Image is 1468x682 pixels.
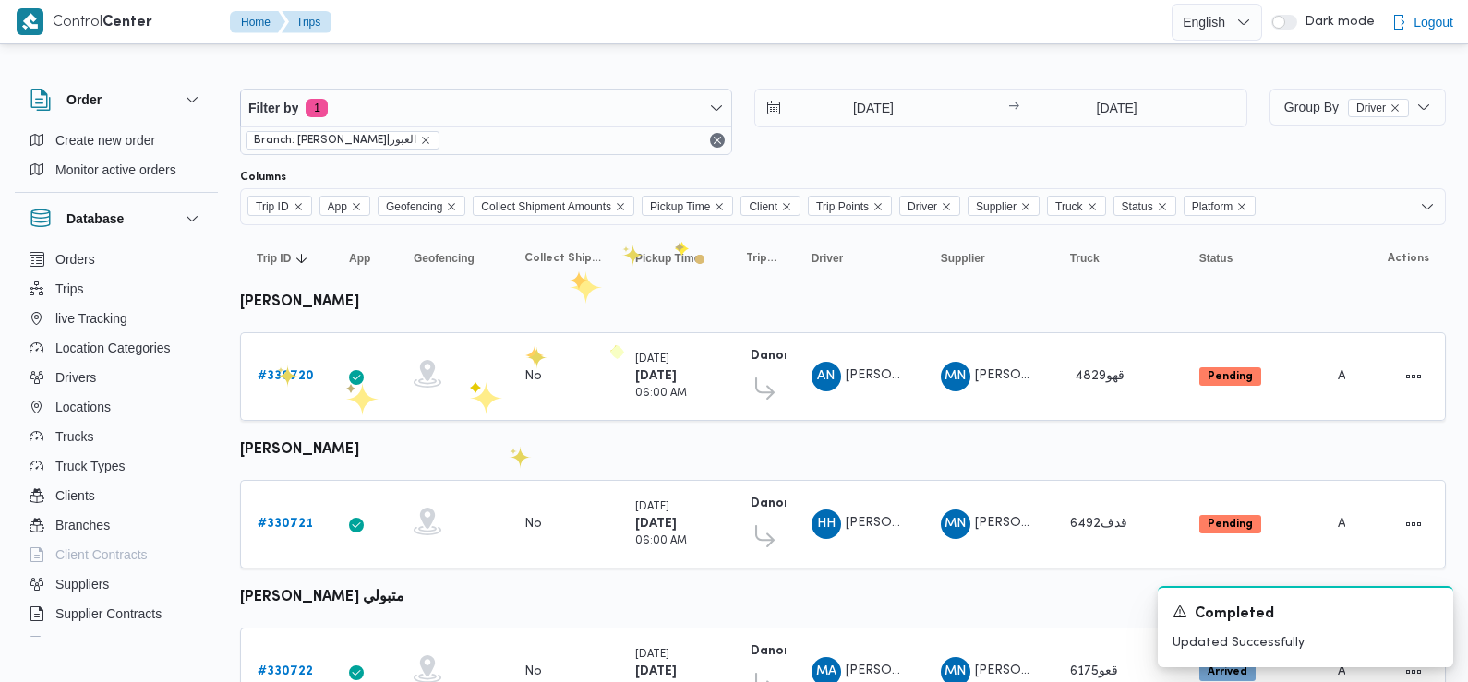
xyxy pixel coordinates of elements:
[1297,15,1375,30] span: Dark mode
[254,132,416,149] span: Branch: [PERSON_NAME]|العبور
[1348,99,1409,117] span: Driver
[378,196,465,216] span: Geofencing
[1025,90,1209,126] input: Press the down key to open a popover containing a calendar.
[446,201,457,212] button: Remove Geofencing from selection in this group
[66,208,124,230] h3: Database
[55,159,176,181] span: Monitor active orders
[241,90,731,126] button: Filter by1 active filters
[22,599,211,628] button: Supplier Contracts
[1414,11,1453,33] span: Logout
[714,201,725,212] button: Remove Pickup Time from selection in this group
[1075,370,1125,382] span: 4829قهو
[1269,89,1446,126] button: Group ByDriverremove selected entity
[1173,633,1438,652] p: Updated Successfully
[899,196,960,216] span: Driver
[258,365,314,388] a: #330720
[349,251,370,266] span: App
[22,155,211,185] button: Monitor active orders
[635,665,677,677] b: [DATE]
[55,514,110,536] span: Branches
[751,497,851,509] b: Danone - Obour
[1008,102,1019,114] div: →
[1195,604,1274,626] span: Completed
[1356,100,1386,116] span: Driver
[635,536,687,546] small: 06:00 AM
[1192,244,1312,273] button: Status
[22,245,211,274] button: Orders
[15,245,218,644] div: Database
[751,645,851,657] b: Danone - Obour
[817,509,836,539] span: HH
[22,363,211,392] button: Drivers
[976,197,1017,217] span: Supplier
[22,510,211,540] button: Branches
[1173,603,1438,626] div: Notification
[1070,518,1127,530] span: قدف6492
[941,362,970,391] div: Maina Najib Shfiq Qladah
[1070,665,1118,677] span: قعو6175
[1192,197,1233,217] span: Platform
[746,251,778,266] span: Trip Points
[1338,370,1377,382] span: Admin
[1113,196,1176,216] span: Status
[247,196,312,216] span: Trip ID
[751,350,851,362] b: Danone - Obour
[635,389,687,399] small: 06:00 AM
[230,11,285,33] button: Home
[55,485,95,507] span: Clients
[1284,100,1409,114] span: Group By Driver
[635,650,669,660] small: [DATE]
[258,665,313,677] b: # 330722
[908,197,937,217] span: Driver
[1055,197,1083,217] span: Truck
[1199,367,1261,386] span: Pending
[22,481,211,510] button: Clients
[755,90,965,126] input: Press the down key to open a popover containing a calendar.
[1199,515,1261,533] span: Pending
[240,295,359,309] b: [PERSON_NAME]
[804,244,915,273] button: Driver
[941,201,952,212] button: Remove Driver from selection in this group
[293,201,304,212] button: Remove Trip ID from selection in this group
[319,196,370,216] span: App
[55,396,111,418] span: Locations
[55,573,109,595] span: Suppliers
[342,244,388,273] button: App
[628,244,720,273] button: Pickup Time
[975,664,1080,676] span: [PERSON_NAME]
[22,274,211,304] button: Trips
[846,369,951,381] span: [PERSON_NAME]
[1384,4,1461,41] button: Logout
[933,244,1044,273] button: Supplier
[22,628,211,658] button: Devices
[55,455,125,477] span: Truck Types
[524,516,542,532] div: No
[1330,244,1344,273] button: Platform
[816,197,869,217] span: Trip Points
[257,251,291,266] span: Trip ID; Sorted in descending order
[256,197,289,217] span: Trip ID
[846,517,951,529] span: [PERSON_NAME]
[1070,251,1100,266] span: Truck
[872,201,884,212] button: Remove Trip Points from selection in this group
[30,89,203,111] button: Order
[781,201,792,212] button: Remove Client from selection in this group
[66,89,102,111] h3: Order
[812,362,841,391] div: Ammad Najib Abadalzahir Jaoish
[55,278,84,300] span: Trips
[282,11,331,33] button: Trips
[1338,518,1377,530] span: Admin
[22,304,211,333] button: live Tracking
[55,603,162,625] span: Supplier Contracts
[22,569,211,599] button: Suppliers
[1208,371,1253,382] b: Pending
[55,129,155,151] span: Create new order
[22,333,211,363] button: Location Categories
[524,664,542,680] div: No
[55,337,171,359] span: Location Categories
[1399,509,1428,539] button: Actions
[22,540,211,569] button: Client Contracts
[30,208,203,230] button: Database
[749,197,777,217] span: Client
[246,131,439,150] span: Branch: دانون|العبور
